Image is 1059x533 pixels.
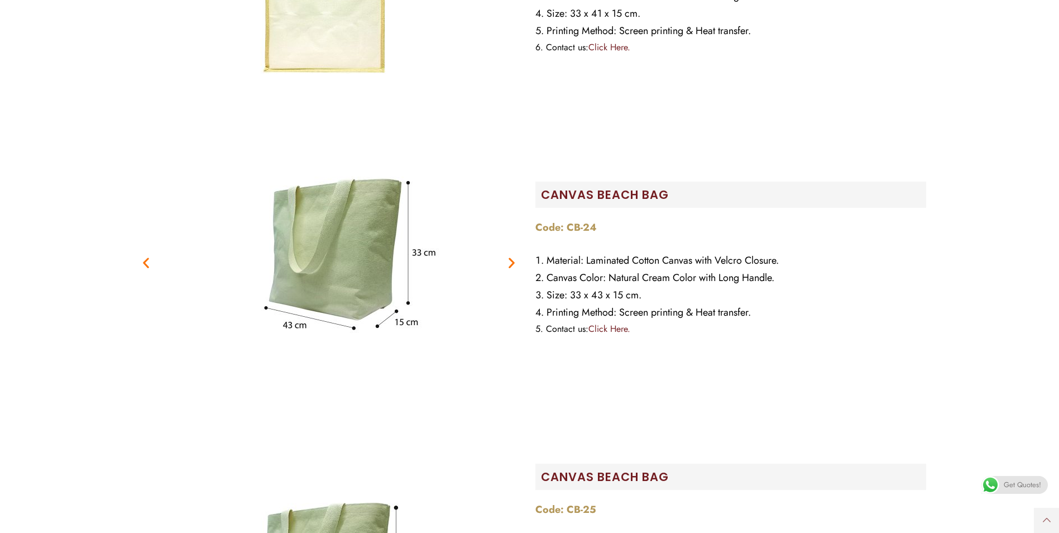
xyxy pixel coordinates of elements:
[541,187,926,202] h2: Canvas Beach Bag
[535,287,926,304] li: Size: 33 x 43 x 15 cm.
[139,255,153,269] div: Previous slide
[535,220,597,235] strong: Code: CB-24
[505,255,519,269] div: Next slide
[588,322,630,335] a: Click Here.
[535,40,926,55] li: Contact us:
[541,469,926,484] h2: Canvas Beach Bag
[133,123,524,402] div: Image Carousel
[189,123,468,402] img: Print
[535,502,596,517] strong: Code: CB-25
[535,321,926,337] li: Contact us:
[535,269,926,287] li: Canvas Color: Natural Cream Color with Long Handle.
[535,304,926,321] li: Printing Method: Screen printing & Heat transfer.
[535,5,926,22] li: Size: 33 x 41 x 15 cm.
[1004,476,1041,494] span: Get Quotes!
[535,252,926,269] li: Material: Laminated Cotton Canvas with Velcro Closure.
[535,22,926,40] li: Printing Method: Screen printing & Heat transfer.
[588,41,630,54] a: Click Here.
[133,123,524,402] div: 2 / 2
